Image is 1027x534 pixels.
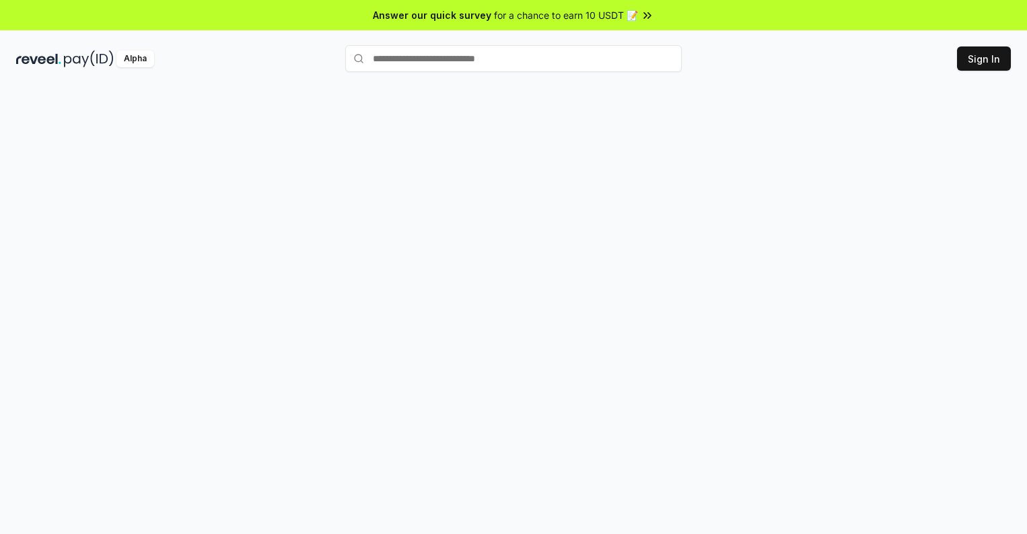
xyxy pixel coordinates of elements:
[116,51,154,67] div: Alpha
[373,8,491,22] span: Answer our quick survey
[64,51,114,67] img: pay_id
[494,8,638,22] span: for a chance to earn 10 USDT 📝
[957,46,1011,71] button: Sign In
[16,51,61,67] img: reveel_dark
